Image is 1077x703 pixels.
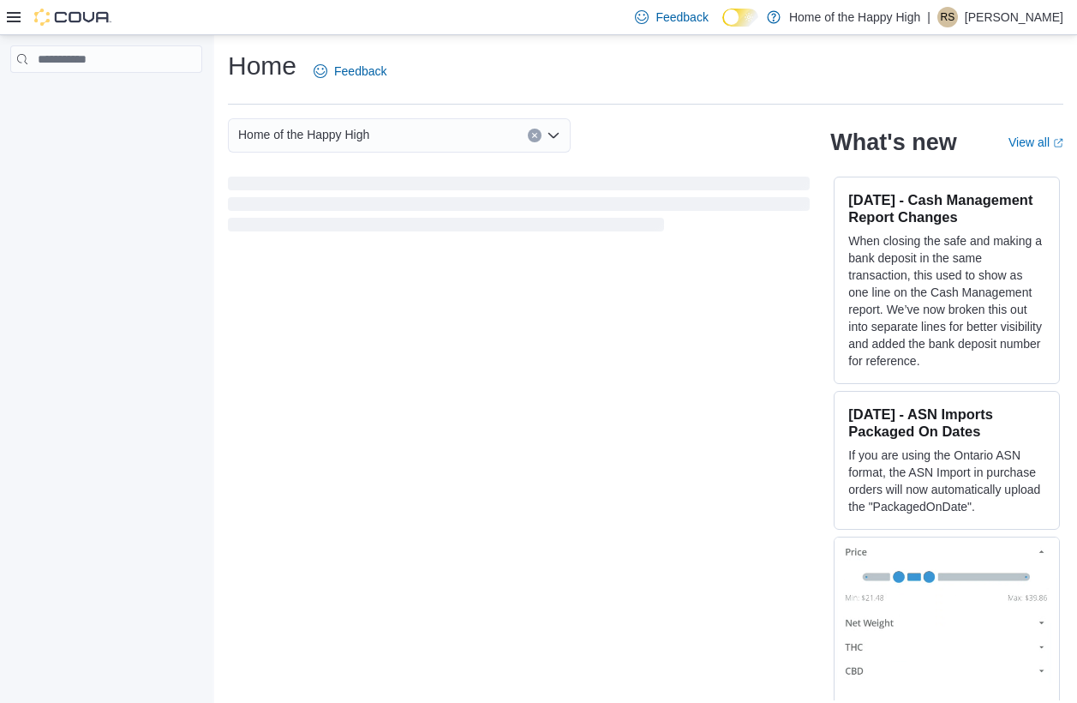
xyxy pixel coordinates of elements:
[848,191,1045,225] h3: [DATE] - Cash Management Report Changes
[547,129,560,142] button: Open list of options
[334,63,386,80] span: Feedback
[848,447,1045,515] p: If you are using the Ontario ASN format, the ASN Import in purchase orders will now automatically...
[10,76,202,117] nav: Complex example
[965,7,1063,27] p: [PERSON_NAME]
[722,9,758,27] input: Dark Mode
[789,7,920,27] p: Home of the Happy High
[655,9,708,26] span: Feedback
[848,232,1045,370] p: When closing the safe and making a bank deposit in the same transaction, this used to show as one...
[848,406,1045,440] h3: [DATE] - ASN Imports Packaged On Dates
[228,49,296,83] h1: Home
[34,9,111,26] img: Cova
[1008,135,1063,149] a: View allExternal link
[937,7,958,27] div: Rachel Snelgrove
[927,7,930,27] p: |
[238,124,369,145] span: Home of the Happy High
[307,54,393,88] a: Feedback
[228,180,810,235] span: Loading
[941,7,955,27] span: RS
[1053,138,1063,148] svg: External link
[528,129,541,142] button: Clear input
[830,129,956,156] h2: What's new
